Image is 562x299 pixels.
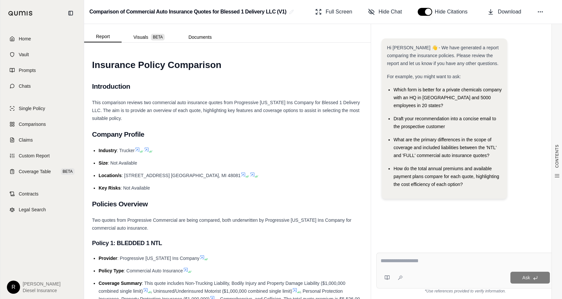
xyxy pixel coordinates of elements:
[23,287,60,294] span: Diesel Insurance
[435,8,472,16] span: Hide Citations
[326,8,352,16] span: Full Screen
[393,116,496,129] span: Draft your recommendation into a concise email to the prospective customer
[313,5,355,18] button: Full Screen
[4,187,80,201] a: Contracts
[99,281,345,294] span: : This quote includes Non-Trucking Liability, Bodily Injury and Property Damage Liability ($1,000...
[365,5,405,18] button: Hide Chat
[522,275,530,280] span: Ask
[4,202,80,217] a: Legal Search
[19,206,46,213] span: Legal Search
[151,288,292,294] span: , Uninsured/Underinsured Motorist ($1,000,000 combined single limit)
[4,47,80,62] a: Vault
[122,173,241,178] span: : [STREET_ADDRESS] [GEOGRAPHIC_DATA], MI 48081
[19,191,38,197] span: Contracts
[92,80,363,93] h2: Introduction
[92,237,363,249] h3: Policy 1: BLEDDED 1 NTL
[19,67,36,74] span: Prompts
[99,256,117,261] span: Provider
[99,173,122,178] span: Location/s
[393,87,502,108] span: Which form is better for a private chemicals company with an HQ in [GEOGRAPHIC_DATA] and 5000 emp...
[19,137,33,143] span: Claims
[387,45,499,66] span: Hi [PERSON_NAME] 👋 - We have generated a report comparing the insurance policies. Please review t...
[19,35,31,42] span: Home
[19,105,45,112] span: Single Policy
[485,5,524,18] button: Download
[92,127,363,141] h2: Company Profile
[176,32,223,42] button: Documents
[23,281,60,287] span: [PERSON_NAME]
[84,31,122,42] button: Report
[19,152,50,159] span: Custom Report
[4,79,80,93] a: Chats
[92,218,351,231] span: Two quotes from Progressive Commercial are being compared, both underwritten by Progressive [US_S...
[99,148,117,153] span: Industry
[393,137,497,158] span: What are the primary differences in the scope of coverage and included liabilities between the 'N...
[122,32,176,42] button: Visuals
[19,51,29,58] span: Vault
[4,117,80,131] a: Comparisons
[4,63,80,78] a: Prompts
[393,166,499,187] span: How do the total annual premiums and available payment plans compare for each quote, highlighting...
[108,160,137,166] span: : Not Available
[92,56,363,74] h1: Insurance Policy Comparison
[61,168,75,175] span: BETA
[99,281,142,286] span: Coverage Summary
[387,74,461,79] span: For example, you might want to ask:
[117,148,134,153] span: : Trucker
[124,268,183,273] span: : Commercial Auto Insurance
[99,268,124,273] span: Policy Type
[4,32,80,46] a: Home
[4,101,80,116] a: Single Policy
[4,149,80,163] a: Custom Report
[92,197,363,211] h2: Policies Overview
[99,185,121,191] span: Key Risks
[510,272,550,284] button: Ask
[376,288,554,294] div: *Use references provided to verify information.
[121,185,150,191] span: : Not Available
[379,8,402,16] span: Hide Chat
[498,8,521,16] span: Download
[89,6,286,18] h2: Comparison of Commercial Auto Insurance Quotes for Blessed 1 Delivery LLC (V1)
[19,83,31,89] span: Chats
[151,34,165,40] span: BETA
[8,11,33,16] img: Qumis Logo
[92,100,360,121] span: This comparison reviews two commercial auto insurance quotes from Progressive [US_STATE] Ins Comp...
[117,256,199,261] span: : Progressive [US_STATE] Ins Company
[7,281,20,294] div: R
[19,121,46,127] span: Comparisons
[4,164,80,179] a: Coverage TableBETA
[99,160,108,166] span: Size
[554,145,560,168] span: CONTENTS
[19,168,51,175] span: Coverage Table
[4,133,80,147] a: Claims
[65,8,76,18] button: Collapse sidebar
